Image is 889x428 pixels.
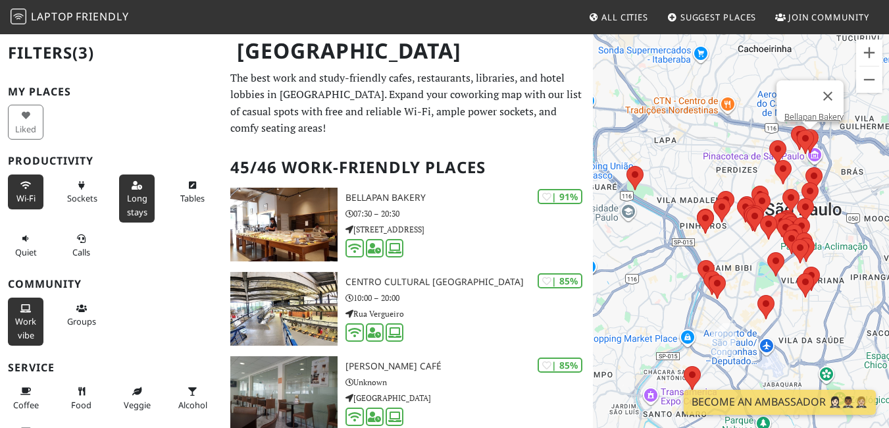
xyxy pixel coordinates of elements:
a: All Cities [583,5,653,29]
button: Long stays [119,174,155,223]
button: Quiet [8,228,43,263]
span: Veggie [124,399,151,411]
button: Fechar [812,80,844,112]
p: [STREET_ADDRESS] [345,223,592,236]
a: LaptopFriendly LaptopFriendly [11,6,129,29]
span: (3) [72,41,94,63]
span: Long stays [127,192,147,217]
img: Centro Cultural São Paulo [230,272,338,346]
a: Bellapan Bakery | 91% Bellapan Bakery 07:30 – 20:30 [STREET_ADDRESS] [222,188,593,261]
a: Centro Cultural São Paulo | 85% Centro Cultural [GEOGRAPHIC_DATA] 10:00 – 20:00 Rua Vergueiro [222,272,593,346]
span: Alcohol [178,399,207,411]
button: Alcohol [174,381,210,415]
span: Video/audio calls [72,246,90,258]
p: [GEOGRAPHIC_DATA] [345,392,592,404]
h3: Community [8,278,215,290]
span: Join Community [788,11,869,23]
button: Groups [63,298,99,333]
p: 07:30 – 20:30 [345,207,592,220]
h3: My Places [8,86,215,98]
a: Suggest Places [662,5,762,29]
button: Work vibe [8,298,43,346]
div: | 91% [538,189,582,204]
a: Bellapan Bakery [784,112,844,122]
h1: [GEOGRAPHIC_DATA] [226,33,590,69]
span: People working [15,315,36,340]
span: Friendly [76,9,128,24]
button: Tables [174,174,210,209]
h3: Bellapan Bakery [345,192,592,203]
div: | 85% [538,358,582,373]
a: Join Community [770,5,875,29]
h2: Filters [8,33,215,73]
img: LaptopFriendly [11,9,26,24]
button: Wi-Fi [8,174,43,209]
button: Food [63,381,99,415]
button: Aumentar o zoom [856,40,882,66]
p: Rua Vergueiro [345,308,592,320]
span: Food [71,399,91,411]
h3: Service [8,361,215,374]
span: Laptop [31,9,74,24]
span: Stable Wi-Fi [16,192,36,204]
span: Group tables [67,315,96,327]
span: All Cities [601,11,648,23]
span: Coffee [13,399,39,411]
button: Veggie [119,381,155,415]
span: Quiet [15,246,37,258]
h3: Productivity [8,155,215,167]
span: Power sockets [67,192,97,204]
span: Work-friendly tables [180,192,205,204]
h3: [PERSON_NAME] Café [345,361,592,372]
div: | 85% [538,273,582,288]
button: Diminuir o zoom [856,67,882,93]
span: Suggest Places [680,11,757,23]
button: Sockets [63,174,99,209]
p: Unknown [345,376,592,388]
img: Bellapan Bakery [230,188,338,261]
button: Coffee [8,381,43,415]
button: Calls [63,228,99,263]
p: 10:00 – 20:00 [345,292,592,304]
h2: 45/46 Work-Friendly Places [230,147,585,188]
p: The best work and study-friendly cafes, restaurants, libraries, and hotel lobbies in [GEOGRAPHIC_... [230,70,585,137]
h3: Centro Cultural [GEOGRAPHIC_DATA] [345,277,592,288]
